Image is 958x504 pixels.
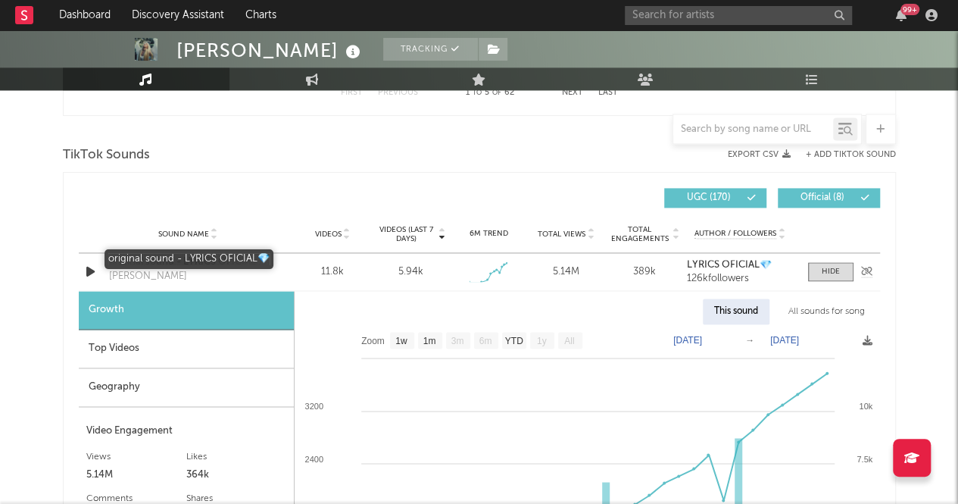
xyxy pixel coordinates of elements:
[900,4,919,15] div: 99 +
[304,454,323,463] text: 2400
[536,336,546,346] text: 1y
[770,335,799,346] text: [DATE]
[79,291,294,330] div: Growth
[609,265,679,280] div: 389k
[791,151,896,159] button: + Add TikTok Sound
[504,336,523,346] text: YTD
[492,89,501,96] span: of
[598,89,618,97] button: Last
[158,230,209,239] span: Sound Name
[674,193,744,202] span: UGC ( 170 )
[531,265,601,280] div: 5.14M
[625,6,852,25] input: Search for artists
[564,336,574,346] text: All
[703,299,769,324] div: This sound
[375,225,436,243] span: Videos (last 7 days)
[86,465,186,484] div: 5.14M
[109,269,187,284] div: [PERSON_NAME]
[896,9,907,21] button: 99+
[176,38,364,63] div: [PERSON_NAME]
[186,465,286,484] div: 364k
[86,447,186,465] div: Views
[341,89,363,97] button: First
[673,124,833,136] input: Search by song name or URL
[79,330,294,368] div: Top Videos
[694,229,776,239] span: Author / Followers
[451,336,463,346] text: 3m
[378,89,418,97] button: Previous
[777,299,876,324] div: All sounds for song
[687,260,772,270] strong: LYRICS OFICIAL💎
[304,402,323,411] text: 3200
[745,335,754,346] text: →
[395,336,407,346] text: 1w
[609,225,670,243] span: Total Engagements
[86,422,286,440] div: Video Engagement
[538,230,585,239] span: Total Views
[298,265,368,280] div: 11.8k
[687,274,792,284] div: 126k followers
[479,336,491,346] text: 6m
[79,368,294,407] div: Geography
[687,260,792,271] a: LYRICS OFICIAL💎
[728,150,791,159] button: Export CSV
[398,265,423,280] div: 5.94k
[448,84,532,102] div: 1 5 62
[361,336,385,346] text: Zoom
[673,335,702,346] text: [DATE]
[806,151,896,159] button: + Add TikTok Sound
[857,454,872,463] text: 7.5k
[315,230,342,239] span: Videos
[423,336,435,346] text: 1m
[383,38,478,61] button: Tracking
[63,146,150,164] span: TikTok Sounds
[664,188,766,208] button: UGC(170)
[788,193,857,202] span: Official ( 8 )
[109,255,267,270] a: original sound - LYRICS OFICIAL💎
[453,228,523,239] div: 6M Trend
[562,89,583,97] button: Next
[778,188,880,208] button: Official(8)
[859,402,872,411] text: 10k
[186,447,286,465] div: Likes
[473,89,482,96] span: to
